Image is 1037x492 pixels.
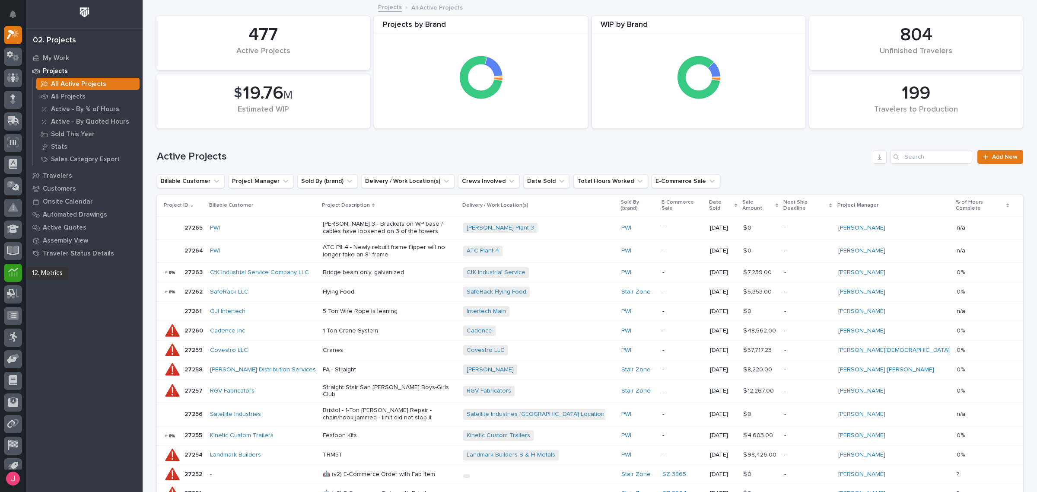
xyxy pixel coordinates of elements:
tr: 2726127261 OJI Intertech 5 Ton Wire Rope is leaningIntertech Main PWI -[DATE]$ 0$ 0 -[PERSON_NAME... [157,302,1023,321]
p: 27259 [184,345,204,354]
p: My Work [43,54,69,62]
p: Cranes [323,347,456,354]
a: [PERSON_NAME] [838,432,885,439]
span: $ [234,85,242,102]
a: Kinetic Custom Trailers [467,432,530,439]
p: Straight Stair San [PERSON_NAME] Boys-Girls Club [323,384,456,399]
span: 19.76 [243,84,283,102]
p: [DATE] [710,387,736,395]
a: Add New [977,150,1023,164]
p: n/a [957,409,967,418]
p: - [784,451,831,459]
p: [DATE] [710,224,736,232]
tr: 2725727257 RGV Fabricators Straight Stair San [PERSON_NAME] Boys-Girls ClubRGV Fabricators Stair ... [157,380,1023,403]
p: $ 0 [743,306,753,315]
p: [DATE] [710,288,736,296]
a: Sales Category Export [33,153,143,165]
tr: 2725527255 Kinetic Custom Trailers Festoon KitsKinetic Custom Trailers PWI -[DATE]$ 4,603.00$ 4,6... [157,426,1023,445]
a: Active Quotes [26,221,143,234]
p: 27255 [184,430,204,439]
p: - [784,269,831,276]
p: - [662,247,703,255]
p: Project Description [322,201,370,210]
tr: 2726527265 PWI [PERSON_NAME] 3 - Brackets on WP base / cables have loosened on 3 of the towers[PE... [157,216,1023,240]
p: 27254 [184,450,204,459]
p: [DATE] [710,471,736,478]
p: Delivery / Work Location(s) [462,201,528,210]
h1: Active Projects [157,150,870,163]
p: Bridge beam only, galvanized [323,269,456,276]
div: Notifications [11,10,22,24]
p: $ 8,220.00 [743,364,774,374]
a: [PERSON_NAME] [838,247,885,255]
a: RGV Fabricators [210,387,254,395]
p: Next Ship Deadline [783,198,827,214]
a: [PERSON_NAME] [838,411,885,418]
div: 02. Projects [33,36,76,45]
a: - [210,471,212,478]
a: Intertech Main [467,308,506,315]
a: [PERSON_NAME] [838,269,885,276]
div: Travelers to Production [824,105,1008,123]
a: Active - By % of Hours [33,103,143,115]
p: Travelers [43,172,72,180]
p: 27256 [184,409,204,418]
p: Flying Food [323,288,456,296]
a: PWI [621,269,631,276]
p: All Active Projects [51,80,106,88]
p: 27252 [184,469,204,478]
a: All Active Projects [33,78,143,90]
p: - [784,288,831,296]
p: - [662,411,703,418]
a: PWI [621,247,631,255]
p: $ 0 [743,246,753,255]
a: Satellite Industries [GEOGRAPHIC_DATA] Location [467,411,604,418]
input: Search [890,150,972,164]
p: 27263 [184,267,204,276]
a: PWI [210,224,220,232]
div: 477 [171,24,355,46]
a: Automated Drawings [26,208,143,221]
div: Projects by Brand [374,20,588,35]
p: - [784,347,831,354]
p: Project Manager [837,201,878,210]
p: Date Sold [709,198,732,214]
p: Assembly View [43,237,88,245]
p: All Projects [51,93,86,101]
p: - [662,224,703,232]
a: PWI [621,224,631,232]
p: $ 0 [743,409,753,418]
p: 0% [957,364,967,374]
div: Unfinished Travelers [824,47,1008,65]
p: Automated Drawings [43,211,107,219]
p: [DATE] [710,432,736,439]
p: [DATE] [710,411,736,418]
p: n/a [957,246,967,255]
p: Sold This Year [51,131,95,138]
p: 5 Ton Wire Rope is leaning [323,308,456,315]
a: ATC Plant 4 [467,247,499,255]
p: E-Commerce Sale [662,198,703,214]
a: [PERSON_NAME] Distribution Services [210,366,316,374]
a: Customers [26,182,143,195]
p: $ 7,239.00 [743,267,773,276]
tr: 2726427264 PWI ATC Plt 4 - Newly rebuilt frame flipper will no longer take an 8" frameATC Plant 4... [157,240,1023,263]
p: - [784,308,831,315]
p: Customers [43,185,76,193]
div: 804 [824,24,1008,46]
a: SZ 3865 [662,471,686,478]
button: Delivery / Work Location(s) [361,174,455,188]
p: Stats [51,143,67,151]
a: PWI [621,411,631,418]
button: Notifications [4,5,22,23]
p: $ 57,717.23 [743,345,773,354]
a: SafeRack LLC [210,288,248,296]
p: - [662,451,703,459]
p: 0% [957,386,967,395]
p: 27258 [184,364,204,374]
p: Sales Category Export [51,156,120,163]
p: Project ID [164,201,188,210]
a: SafeRack Flying Food [467,288,526,296]
a: [PERSON_NAME] [838,387,885,395]
div: Estimated WIP [171,105,355,123]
